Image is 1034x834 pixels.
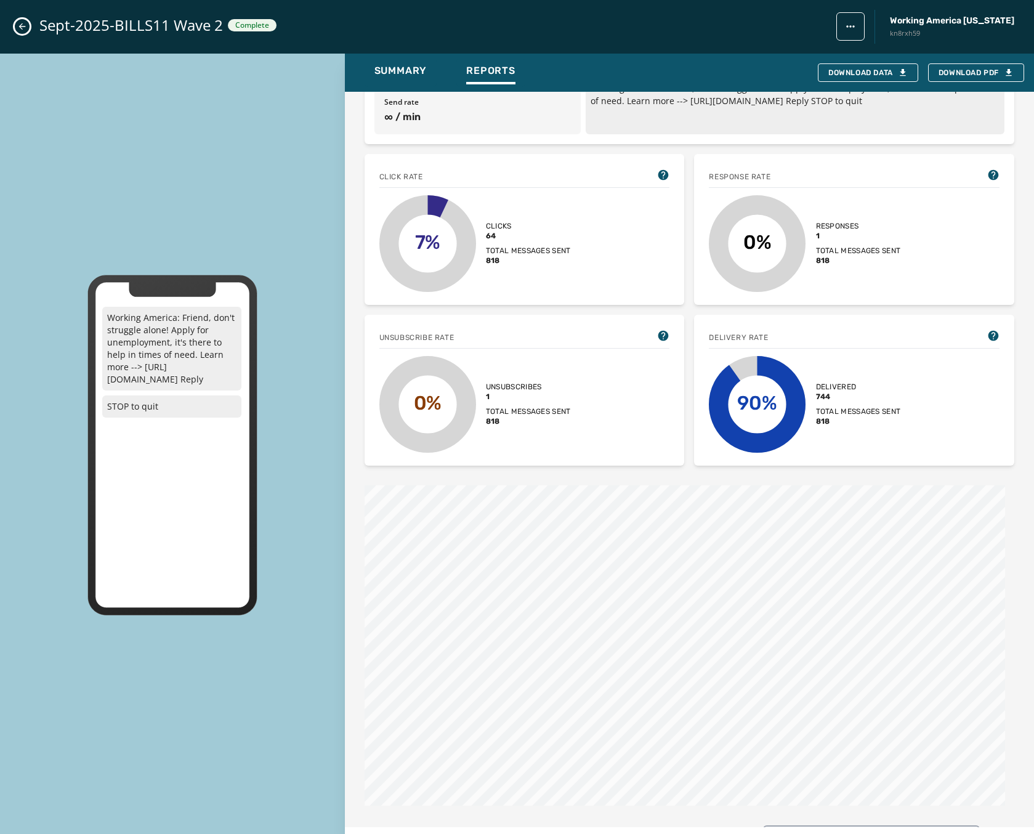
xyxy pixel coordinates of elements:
[816,256,901,265] span: 818
[365,59,437,87] button: Summary
[102,307,241,391] p: Working America: Friend, don't struggle alone! Apply for unemployment, it's there to help in time...
[466,65,515,77] span: Reports
[414,230,440,253] text: 7%
[486,221,571,231] span: Clicks
[818,63,918,82] button: Download Data
[486,256,571,265] span: 818
[486,416,571,426] span: 818
[486,382,571,392] span: Unsubscribes
[384,110,572,124] span: ∞ / min
[486,246,571,256] span: Total messages sent
[816,416,901,426] span: 818
[486,392,571,402] span: 1
[374,65,427,77] span: Summary
[456,59,525,87] button: Reports
[816,407,901,416] span: Total messages sent
[928,63,1024,82] button: Download PDF
[836,12,865,41] button: broadcast action menu
[816,231,901,241] span: 1
[709,333,768,342] span: Delivery Rate
[379,333,454,342] span: Unsubscribe Rate
[413,391,442,414] text: 0%
[816,246,901,256] span: Total messages sent
[890,15,1014,27] span: Working America [US_STATE]
[379,172,423,182] span: Click rate
[890,28,1014,39] span: kn8rxh59
[743,230,772,253] text: 0%
[39,15,223,35] span: Sept-2025-BILLS11 Wave 2
[235,20,269,30] span: Complete
[737,391,777,414] text: 90%
[709,172,770,182] span: Response rate
[384,97,572,107] span: Send rate
[816,221,901,231] span: Responses
[816,382,901,392] span: Delivered
[939,68,1014,78] span: Download PDF
[591,83,1000,107] p: Working America: Friend, don't struggle alone! Apply for unemployment, it's there to help in time...
[828,68,908,78] div: Download Data
[486,407,571,416] span: Total messages sent
[816,392,901,402] span: 744
[102,395,241,418] p: STOP to quit
[486,231,571,241] span: 64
